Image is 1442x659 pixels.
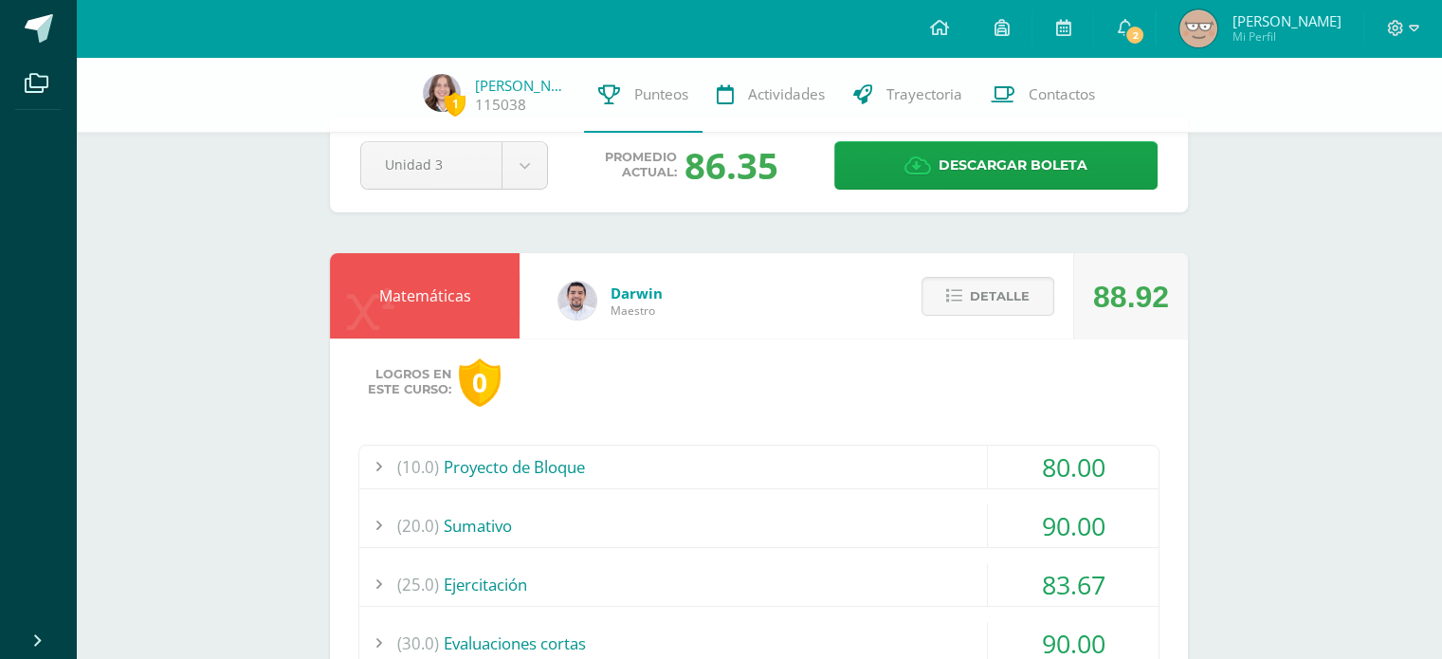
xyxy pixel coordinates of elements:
a: Descargar boleta [834,141,1158,190]
div: Matemáticas [330,253,520,339]
div: 0 [459,358,501,407]
span: Contactos [1029,84,1095,104]
span: 2 [1124,25,1145,46]
span: Trayectoria [886,84,962,104]
a: [PERSON_NAME] [475,76,570,95]
div: 83.67 [988,563,1159,606]
span: (25.0) [397,563,439,606]
span: Darwin [611,284,663,302]
img: 21b300191b0ea1a6c6b5d9373095fc38.png [1179,9,1217,47]
span: Detalle [970,279,1030,314]
span: Unidad 3 [385,142,478,187]
span: Punteos [634,84,688,104]
div: 90.00 [988,504,1159,547]
img: 1dc3b97bb891b8df9f4c0cb0359b6b14.png [558,282,596,320]
span: Descargar boleta [939,142,1087,189]
span: Mi Perfil [1232,28,1341,45]
div: Proyecto de Bloque [359,446,1159,488]
img: deed878f9c1162596e4fdca0dbaf7402.png [423,74,461,112]
span: Logros en este curso: [368,367,451,397]
span: [PERSON_NAME] [1232,11,1341,30]
span: 1 [445,92,465,116]
span: (20.0) [397,504,439,547]
a: Contactos [977,57,1109,133]
a: Actividades [703,57,839,133]
span: Actividades [748,84,825,104]
a: 115038 [475,95,526,115]
div: 88.92 [1093,254,1169,339]
div: 86.35 [684,140,778,190]
a: Punteos [584,57,703,133]
a: Trayectoria [839,57,977,133]
span: Promedio actual: [605,150,677,180]
span: (10.0) [397,446,439,488]
div: 80.00 [988,446,1159,488]
div: Ejercitación [359,563,1159,606]
button: Detalle [922,277,1054,316]
a: Unidad 3 [361,142,547,189]
div: Sumativo [359,504,1159,547]
span: Maestro [611,302,663,319]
